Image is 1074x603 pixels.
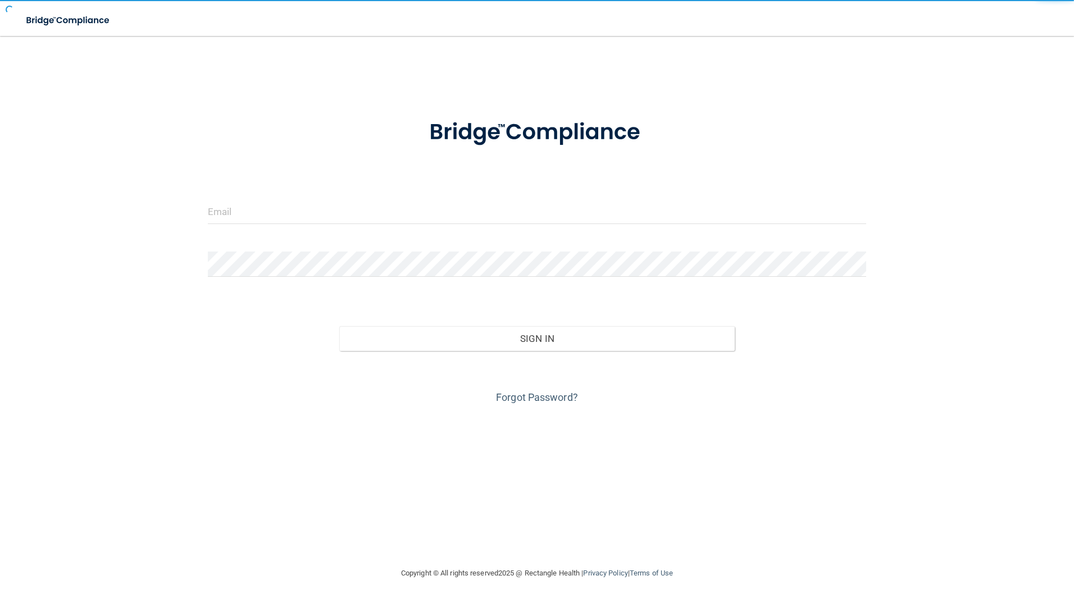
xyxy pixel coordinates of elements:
[208,199,867,224] input: Email
[583,569,627,577] a: Privacy Policy
[339,326,735,351] button: Sign In
[496,391,578,403] a: Forgot Password?
[406,103,668,162] img: bridge_compliance_login_screen.278c3ca4.svg
[630,569,673,577] a: Terms of Use
[17,9,120,32] img: bridge_compliance_login_screen.278c3ca4.svg
[332,555,742,591] div: Copyright © All rights reserved 2025 @ Rectangle Health | |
